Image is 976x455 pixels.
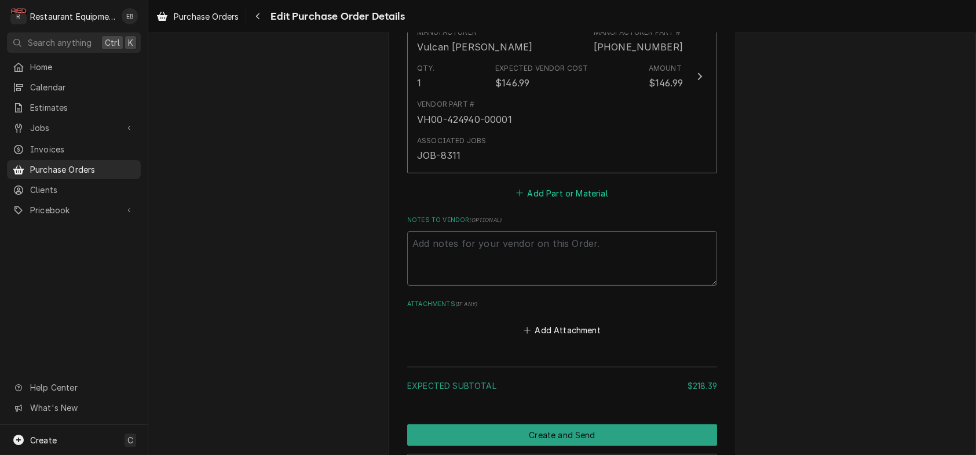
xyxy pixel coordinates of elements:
[407,216,717,225] label: Notes to Vendor
[407,216,717,286] div: Notes to Vendor
[152,7,243,26] a: Purchase Orders
[30,143,135,155] span: Invoices
[10,8,27,24] div: R
[495,76,529,90] div: $146.99
[7,201,141,220] a: Go to Pricebook
[495,63,588,74] div: Expected Vendor Cost
[122,8,138,24] div: EB
[417,112,512,126] div: VH00-424940-00001
[417,136,486,146] div: Associated Jobs
[174,10,239,23] span: Purchase Orders
[7,160,141,179] a: Purchase Orders
[30,122,118,134] span: Jobs
[417,99,474,110] div: Vendor Part #
[649,63,682,74] div: Amount
[30,402,134,414] span: What's New
[30,101,135,114] span: Estimates
[407,300,717,309] label: Attachments
[127,434,133,446] span: C
[417,40,532,54] div: Manufacturer
[105,37,120,49] span: Ctrl
[407,380,717,392] div: Expected Subtotal
[7,78,141,97] a: Calendar
[30,204,118,216] span: Pricebook
[7,118,141,137] a: Go to Jobs
[248,7,267,26] button: Navigate back
[7,57,141,77] a: Home
[649,76,683,90] div: $146.99
[514,185,610,201] button: Add Part or Material
[417,148,460,162] div: JOB-8311
[7,378,141,397] a: Go to Help Center
[128,37,133,49] span: K
[522,322,603,338] button: Add Attachment
[7,180,141,199] a: Clients
[407,300,717,338] div: Attachments
[7,140,141,159] a: Invoices
[30,10,115,23] div: Restaurant Equipment Diagnostics
[407,424,717,446] button: Create and Send
[417,76,421,90] div: 1
[28,37,92,49] span: Search anything
[417,63,435,74] div: Qty.
[30,61,135,73] span: Home
[7,398,141,417] a: Go to What's New
[7,98,141,117] a: Estimates
[30,184,135,196] span: Clients
[122,8,138,24] div: Emily Bird's Avatar
[469,217,502,223] span: ( optional )
[30,435,57,445] span: Create
[407,381,496,391] span: Expected Subtotal
[594,27,683,54] div: Part Number
[30,81,135,93] span: Calendar
[30,381,134,394] span: Help Center
[7,32,141,53] button: Search anythingCtrlK
[30,163,135,176] span: Purchase Orders
[417,27,532,54] div: Manufacturer
[688,380,717,392] div: $218.39
[267,9,404,24] span: Edit Purchase Order Details
[10,8,27,24] div: Restaurant Equipment Diagnostics's Avatar
[407,424,717,446] div: Button Group Row
[407,362,717,400] div: Amount Summary
[455,301,477,307] span: ( if any )
[594,40,683,54] div: Part Number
